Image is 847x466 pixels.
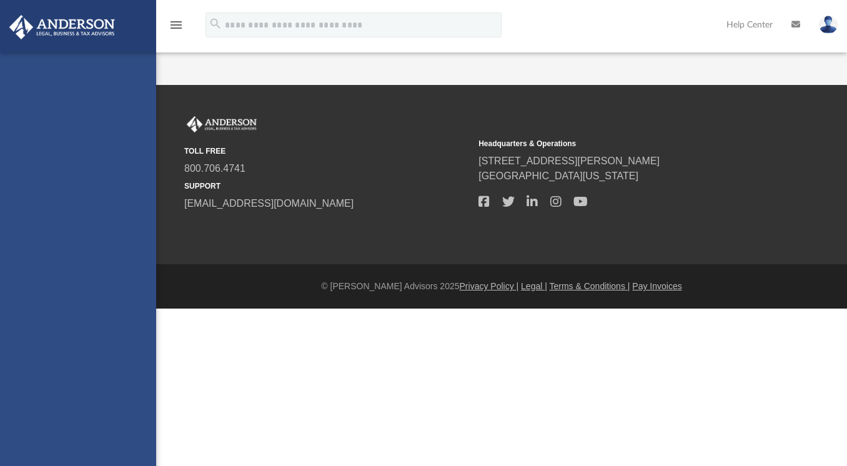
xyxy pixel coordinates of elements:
div: © [PERSON_NAME] Advisors 2025 [156,280,847,293]
img: Anderson Advisors Platinum Portal [6,15,119,39]
i: menu [169,17,184,32]
a: [EMAIL_ADDRESS][DOMAIN_NAME] [184,198,354,209]
a: 800.706.4741 [184,163,245,174]
a: Legal | [521,281,547,291]
img: User Pic [819,16,838,34]
a: menu [169,24,184,32]
a: Pay Invoices [632,281,681,291]
i: search [209,17,222,31]
img: Anderson Advisors Platinum Portal [184,116,259,132]
a: Terms & Conditions | [550,281,630,291]
a: [STREET_ADDRESS][PERSON_NAME] [478,156,660,166]
small: Headquarters & Operations [478,138,764,149]
small: SUPPORT [184,181,470,192]
a: [GEOGRAPHIC_DATA][US_STATE] [478,171,638,181]
a: Privacy Policy | [460,281,519,291]
small: TOLL FREE [184,146,470,157]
